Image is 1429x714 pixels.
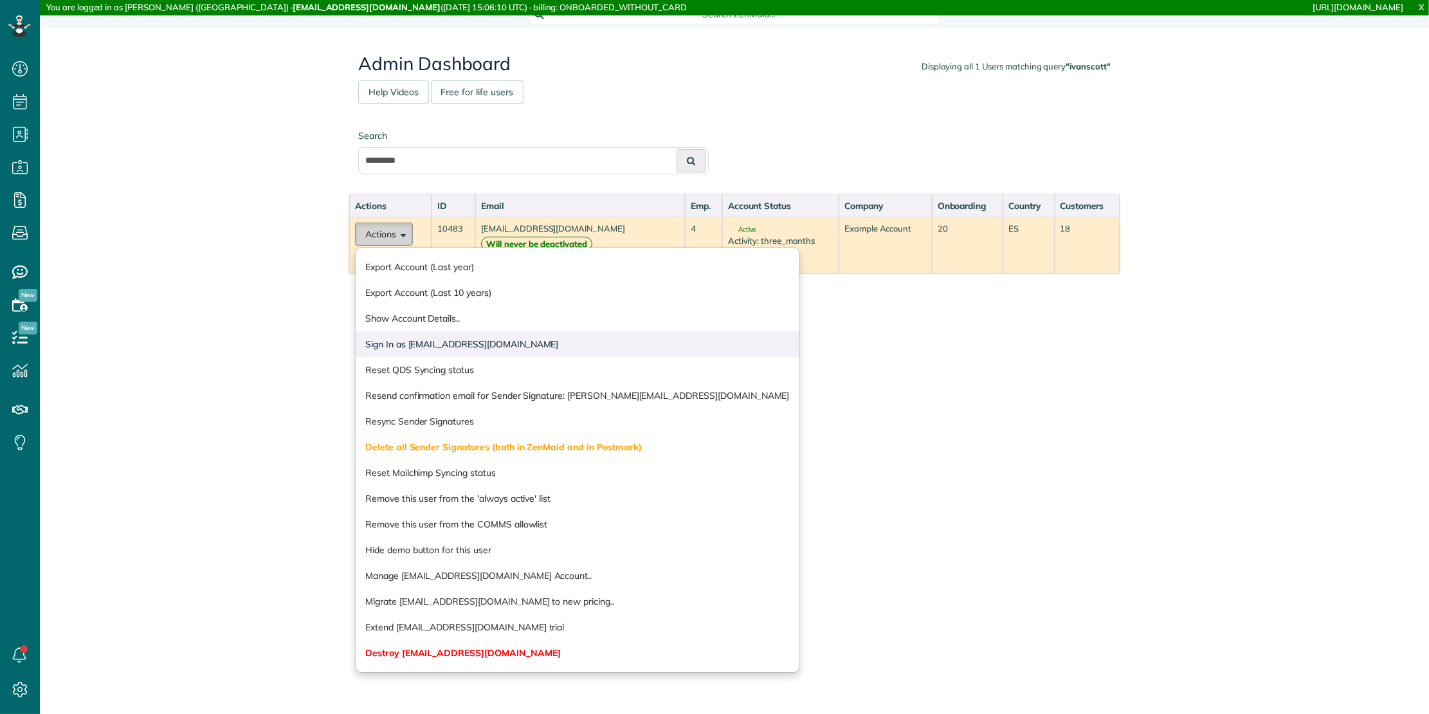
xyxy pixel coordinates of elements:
[1060,199,1114,212] div: Customers
[481,237,592,252] strong: Will never be deactivated
[356,537,799,563] a: Hide demo button for this user
[293,2,441,12] strong: [EMAIL_ADDRESS][DOMAIN_NAME]
[1008,199,1048,212] div: Country
[728,199,833,212] div: Account Status
[432,217,475,273] td: 10483
[356,460,799,486] a: Reset Mailchimp Syncing status
[922,60,1111,73] div: Displaying all 1 Users matching query
[355,199,426,212] div: Actions
[358,129,709,142] label: Search
[356,640,799,666] a: Destroy [EMAIL_ADDRESS][DOMAIN_NAME]
[1066,61,1111,71] strong: "ivanscott"
[356,486,799,511] a: Remove this user from the 'always active' list
[1055,217,1120,273] td: 18
[691,199,716,212] div: Emp.
[356,434,799,460] a: Delete all Sender Signatures (both in ZenMaid and in Postmark)
[437,199,469,212] div: ID
[1313,2,1403,12] a: [URL][DOMAIN_NAME]
[356,280,799,306] a: Export Account (Last 10 years)
[728,226,756,233] span: Active
[356,306,799,331] a: Show Account Details..
[358,54,1111,74] h2: Admin Dashboard
[932,217,1003,273] td: 20
[1003,217,1054,273] td: ES
[356,563,799,589] a: Manage [EMAIL_ADDRESS][DOMAIN_NAME] Account..
[356,408,799,434] a: Resync Sender Signatures
[356,254,799,280] a: Export Account (Last year)
[839,217,932,273] td: Example Account
[358,80,429,104] a: Help Videos
[728,235,833,247] div: Activity: three_months
[938,199,997,212] div: Onboarding
[356,614,799,640] a: Extend [EMAIL_ADDRESS][DOMAIN_NAME] trial
[19,322,37,334] span: New
[356,511,799,537] a: Remove this user from the COMMS allowlist
[355,223,413,246] button: Actions
[356,589,799,614] a: Migrate [EMAIL_ADDRESS][DOMAIN_NAME] to new pricing..
[475,217,685,273] td: [EMAIL_ADDRESS][DOMAIN_NAME]
[356,383,799,408] a: Resend confirmation email for Sender Signature: [PERSON_NAME][EMAIL_ADDRESS][DOMAIN_NAME]
[19,289,37,302] span: New
[431,80,523,104] a: Free for life users
[844,199,926,212] div: Company
[685,217,722,273] td: 4
[356,331,799,357] a: Sign In as [EMAIL_ADDRESS][DOMAIN_NAME]
[481,199,679,212] div: Email
[356,357,799,383] a: Reset QDS Syncing status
